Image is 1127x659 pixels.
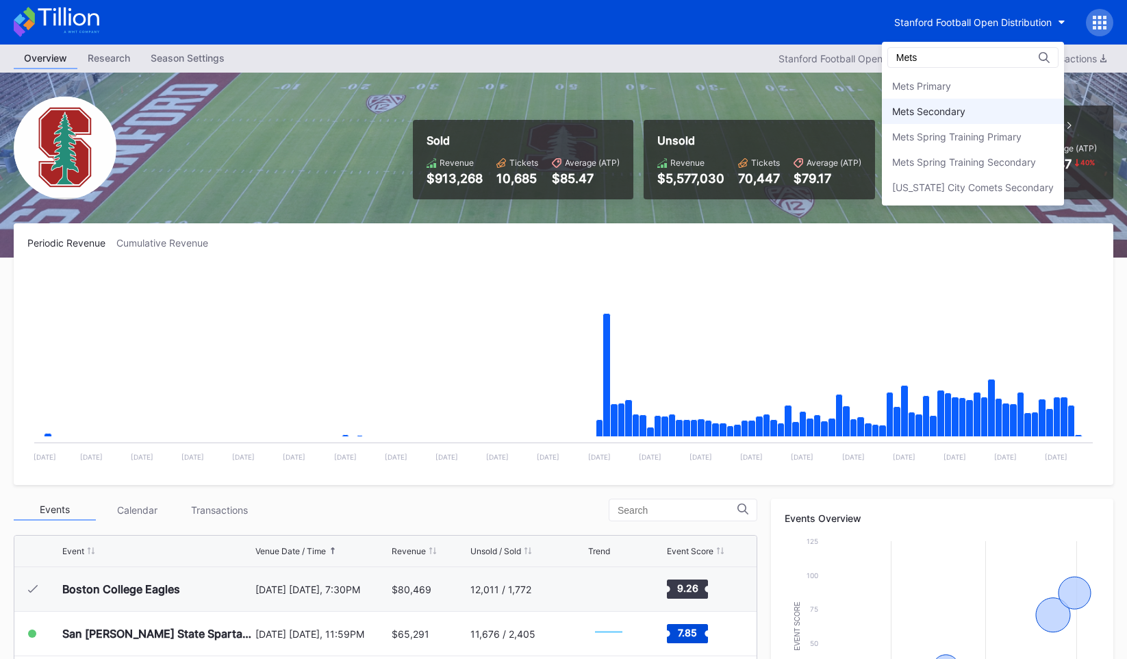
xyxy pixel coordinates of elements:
[892,156,1036,168] div: Mets Spring Training Secondary
[892,105,965,117] div: Mets Secondary
[892,131,1022,142] div: Mets Spring Training Primary
[896,52,1016,63] input: Search
[892,80,951,92] div: Mets Primary
[892,182,1054,193] div: [US_STATE] City Comets Secondary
